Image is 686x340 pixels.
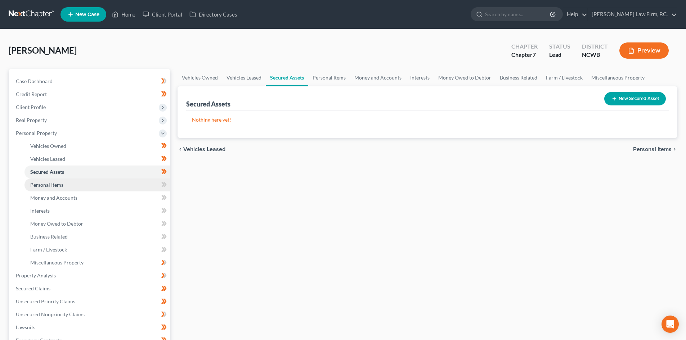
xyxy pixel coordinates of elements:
div: Open Intercom Messenger [662,316,679,333]
span: [PERSON_NAME] [9,45,77,55]
span: Unsecured Priority Claims [16,298,75,304]
span: Property Analysis [16,272,56,278]
span: Personal Items [633,146,672,152]
button: chevron_left Vehicles Leased [178,146,225,152]
button: New Secured Asset [604,92,666,105]
a: Money Owed to Debtor [24,217,170,230]
a: Money Owed to Debtor [434,69,496,86]
a: Secured Assets [24,166,170,178]
span: Secured Claims [16,285,50,291]
a: Home [108,8,139,21]
span: Credit Report [16,91,47,97]
a: Money and Accounts [24,191,170,204]
a: Interests [406,69,434,86]
span: Interests [30,208,50,214]
p: Nothing here yet! [192,116,663,123]
a: Vehicles Owned [178,69,222,86]
span: Lawsuits [16,324,35,330]
a: Secured Assets [266,69,308,86]
span: Vehicles Leased [183,146,225,152]
a: Property Analysis [10,269,170,282]
i: chevron_right [672,146,677,152]
a: Vehicles Leased [222,69,266,86]
a: Personal Items [24,178,170,191]
span: New Case [75,12,99,17]
span: Miscellaneous Property [30,259,84,266]
span: Vehicles Owned [30,143,66,149]
span: Business Related [30,234,68,240]
div: Chapter [511,42,538,51]
span: Real Property [16,117,47,123]
a: Unsecured Nonpriority Claims [10,308,170,321]
a: Lawsuits [10,321,170,334]
a: Client Portal [139,8,186,21]
span: Farm / Livestock [30,246,67,253]
a: Business Related [496,69,542,86]
a: Help [563,8,587,21]
a: Miscellaneous Property [24,256,170,269]
div: NCWB [582,51,608,59]
a: Vehicles Owned [24,140,170,153]
input: Search by name... [485,8,551,21]
a: Farm / Livestock [542,69,587,86]
div: District [582,42,608,51]
a: Personal Items [308,69,350,86]
i: chevron_left [178,146,183,152]
span: Personal Items [30,182,63,188]
a: Money and Accounts [350,69,406,86]
a: Farm / Livestock [24,243,170,256]
a: Directory Cases [186,8,241,21]
div: Lead [549,51,570,59]
a: Interests [24,204,170,217]
span: Unsecured Nonpriority Claims [16,311,85,317]
span: Money Owed to Debtor [30,221,83,227]
span: Personal Property [16,130,57,136]
span: Money and Accounts [30,195,77,201]
a: Miscellaneous Property [587,69,649,86]
a: Case Dashboard [10,75,170,88]
div: Status [549,42,570,51]
span: Vehicles Leased [30,156,65,162]
a: Secured Claims [10,282,170,295]
span: Case Dashboard [16,78,53,84]
a: [PERSON_NAME] Law Firm, P.C. [588,8,677,21]
a: Business Related [24,230,170,243]
span: Secured Assets [30,169,64,175]
a: Credit Report [10,88,170,101]
a: Vehicles Leased [24,153,170,166]
div: Chapter [511,51,538,59]
a: Unsecured Priority Claims [10,295,170,308]
button: Preview [619,42,669,59]
span: Client Profile [16,104,46,110]
span: 7 [533,51,536,58]
button: Personal Items chevron_right [633,146,677,152]
div: Secured Assets [186,100,230,108]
